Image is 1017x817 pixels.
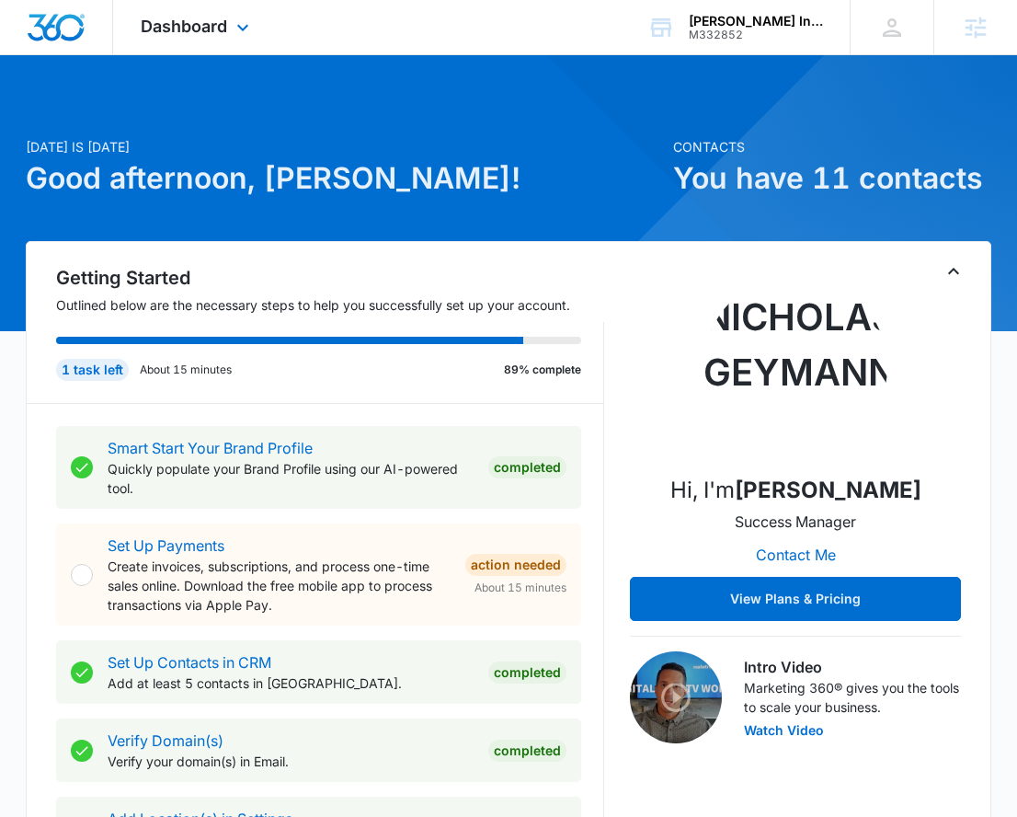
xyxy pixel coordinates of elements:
button: View Plans & Pricing [630,577,961,621]
p: Verify your domain(s) in Email. [108,752,474,771]
p: Outlined below are the necessary steps to help you successfully set up your account. [56,295,605,315]
p: 89% complete [504,362,581,378]
img: Nicholas Geymann [703,275,887,459]
h1: Good afternoon, [PERSON_NAME]! [26,156,662,201]
span: About 15 minutes [474,580,566,596]
a: Verify Domain(s) [108,731,223,750]
button: Toggle Collapse [943,260,965,282]
h1: You have 11 contacts [673,156,991,201]
div: Completed [488,456,566,478]
p: Create invoices, subscriptions, and process one-time sales online. Download the free mobile app t... [108,557,451,615]
div: Completed [488,740,566,762]
a: Set Up Contacts in CRM [108,653,271,672]
p: [DATE] is [DATE] [26,137,662,156]
img: Intro Video [630,651,722,743]
strong: [PERSON_NAME] [735,477,921,503]
p: Add at least 5 contacts in [GEOGRAPHIC_DATA]. [108,673,474,693]
p: Quickly populate your Brand Profile using our AI-powered tool. [108,459,474,498]
a: Smart Start Your Brand Profile [108,439,313,457]
a: Set Up Payments [108,536,224,555]
p: Marketing 360® gives you the tools to scale your business. [744,678,961,717]
div: account name [689,14,823,29]
span: Dashboard [141,17,227,36]
p: Success Manager [735,511,856,533]
h2: Getting Started [56,264,605,292]
button: Contact Me [737,533,854,577]
p: Hi, I'm [670,474,921,507]
div: Action Needed [465,554,566,576]
div: account id [689,29,823,41]
h3: Intro Video [744,656,961,678]
div: 1 task left [56,359,129,381]
div: Completed [488,662,566,684]
p: About 15 minutes [140,362,232,378]
button: Watch Video [744,724,824,737]
p: Contacts [673,137,991,156]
